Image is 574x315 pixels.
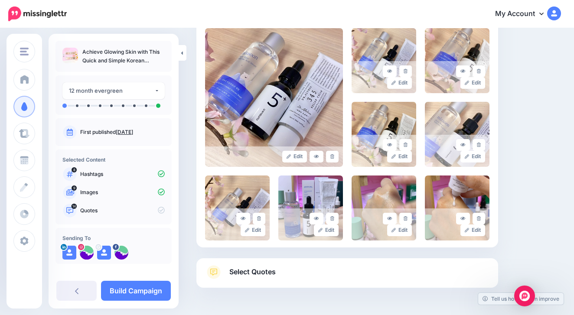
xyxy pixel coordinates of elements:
img: TXD1B7L4YZHLLERSS1LRIX2X25IW1V5I_large.jpeg [352,102,416,167]
span: 8 [72,167,77,172]
a: My Account [486,3,561,25]
a: Edit [241,224,265,236]
a: Edit [387,77,412,89]
span: 14 [72,204,77,209]
a: Edit [460,151,485,162]
img: OZTODINS78OJCBOPT1MYJU6VHDPE23MP_large.jpeg [425,102,489,167]
img: OM09TGJSFPJ5I5QLTEGKZDU1EKLA0PJJ_large.jpg [278,175,343,240]
p: Quotes [80,207,165,214]
img: 279477992_518922393284184_8451916738421161878_n-bsa132011.jpg [80,246,94,260]
img: user_default_image.png [97,246,111,260]
a: [DATE] [116,129,133,135]
span: Select Quotes [229,266,276,278]
a: Select Quotes [205,265,489,288]
a: Edit [387,151,412,162]
button: 12 month evergreen [62,82,165,99]
p: Images [80,188,165,196]
p: First published [80,128,165,136]
p: Achieve Glowing Skin with This Quick and Simple Korean Skincare Routine for Busy Lives and Holidays [82,48,165,65]
div: Open Intercom Messenger [514,286,535,306]
img: b7f7779c33f2673a7786c3953283899f_thumb.jpg [62,48,78,63]
img: TVABILZUXW89G5SEBHZRC1QCT8L8XWP8_large.jpg [352,175,416,240]
img: Z9MBT4PG2JW5CN0XECTBWGALQQ7GU6F2_large.jpg [425,175,489,240]
img: Missinglettr [8,6,67,21]
a: Edit [314,224,339,236]
img: F1FL01XLA5XZBWKQ4GXXCI08I8O1TT18_large.jpeg [205,28,343,167]
img: 83XGMJ6PVIXKHTF9SCZMQLCSANX6NZOW_large.jpeg [425,28,489,93]
h4: Selected Content [62,156,165,163]
img: user_default_image.png [62,246,76,260]
img: menu.png [20,48,29,55]
img: 2I5T88I6U8MLT7YK2DNT6TGFEP6NQJDY_large.jpeg [205,175,270,240]
a: Tell us how we can improve [478,293,564,305]
a: Edit [460,77,485,89]
img: 298399724_111683234976185_5591662673203448403_n-bsa132010.jpg [114,246,128,260]
a: Edit [460,224,485,236]
a: Edit [387,224,412,236]
a: Edit [282,151,307,162]
h4: Sending To [62,235,165,241]
div: 12 month evergreen [69,86,154,96]
img: QJ01AH6FHYSMCIMB3OUI0WBTS4FU31JF_large.jpeg [352,28,416,93]
p: Hashtags [80,170,165,178]
span: 9 [72,185,77,191]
